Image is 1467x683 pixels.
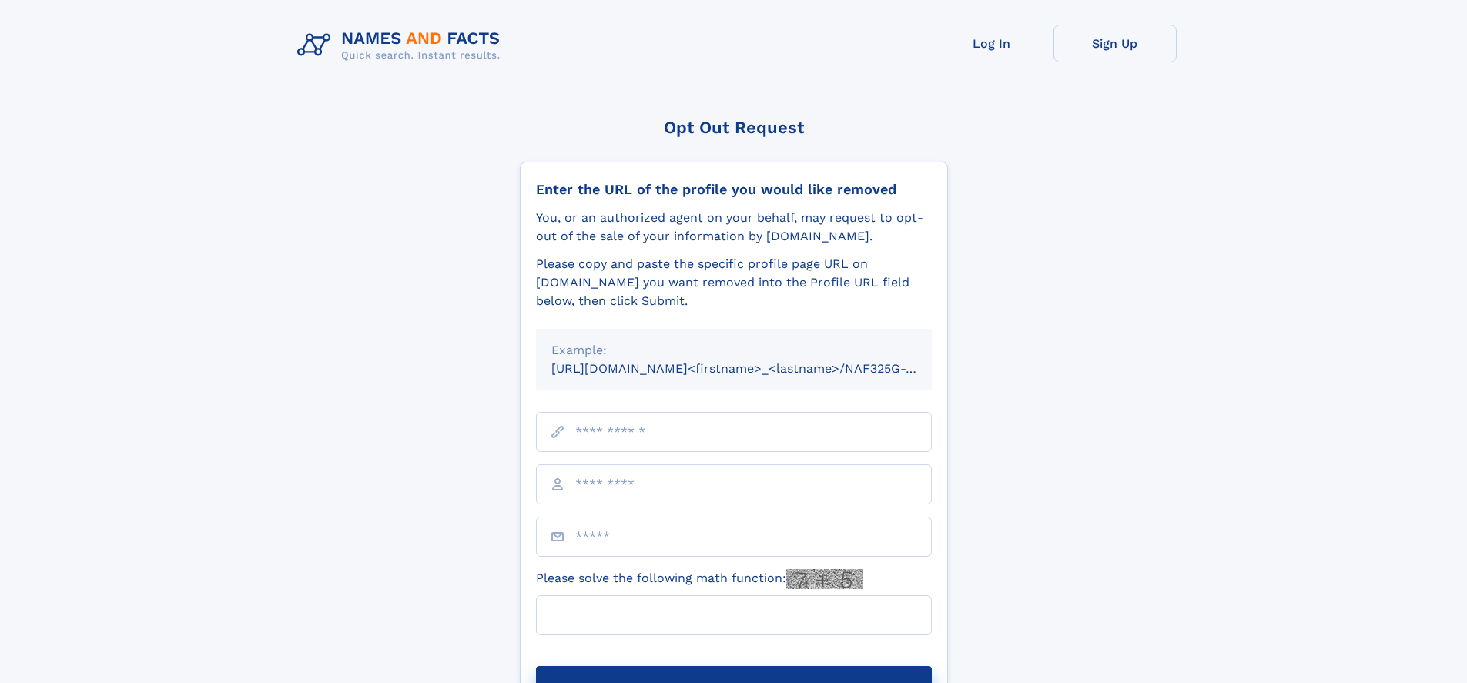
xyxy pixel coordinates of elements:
[536,181,932,198] div: Enter the URL of the profile you would like removed
[520,118,948,137] div: Opt Out Request
[536,569,863,589] label: Please solve the following math function:
[930,25,1053,62] a: Log In
[551,341,916,360] div: Example:
[291,25,513,66] img: Logo Names and Facts
[536,255,932,310] div: Please copy and paste the specific profile page URL on [DOMAIN_NAME] you want removed into the Pr...
[551,361,961,376] small: [URL][DOMAIN_NAME]<firstname>_<lastname>/NAF325G-xxxxxxxx
[1053,25,1177,62] a: Sign Up
[536,209,932,246] div: You, or an authorized agent on your behalf, may request to opt-out of the sale of your informatio...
